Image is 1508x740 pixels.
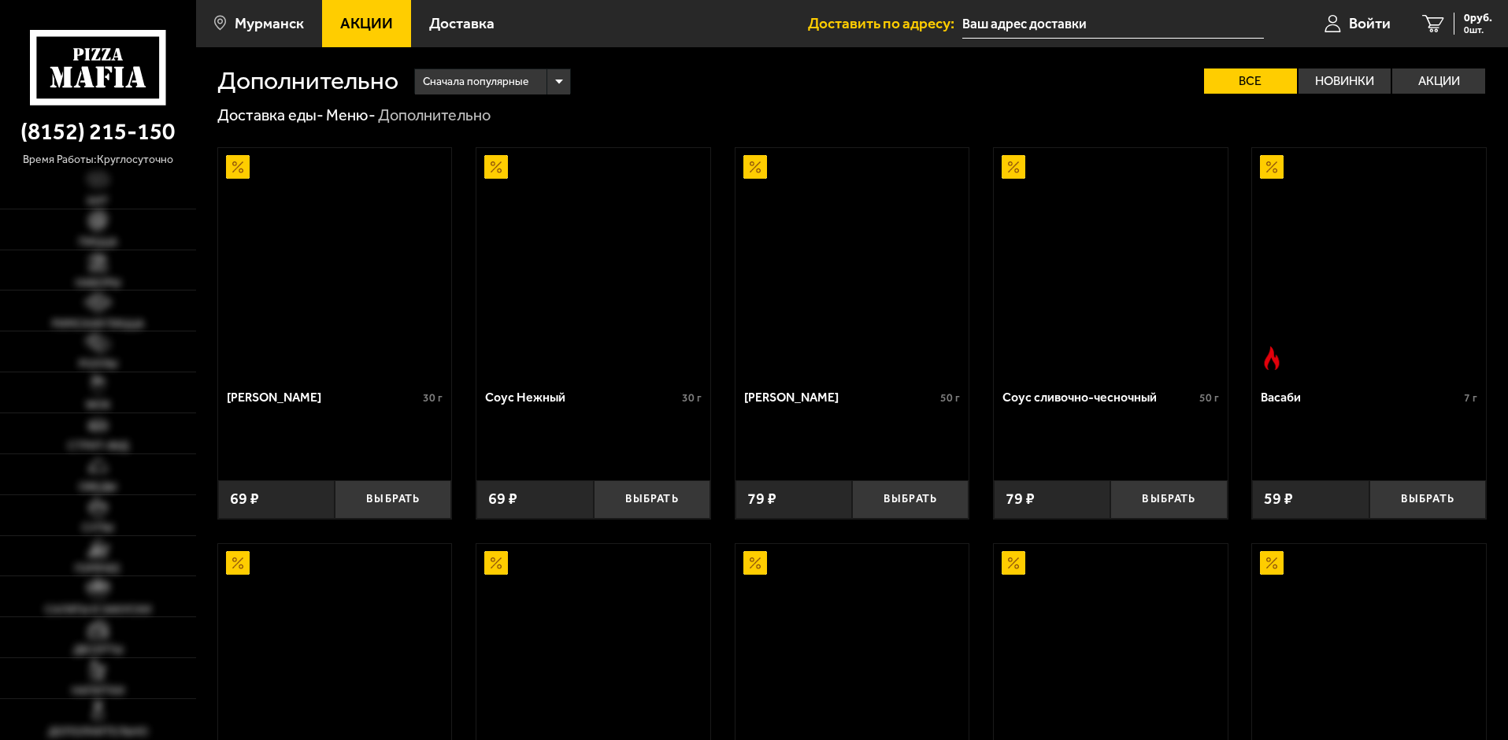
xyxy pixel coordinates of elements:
span: Супы [82,523,113,534]
a: АкционныйСоус сливочно-чесночный [994,148,1228,378]
span: 79 ₽ [747,491,776,507]
span: Горячее [75,564,120,575]
span: Доставить по адресу: [808,16,962,31]
span: WOK [86,400,110,411]
label: Все [1204,68,1297,94]
span: Наборы [76,278,120,289]
span: 7 г [1464,391,1477,405]
span: 30 г [423,391,443,405]
span: Десерты [73,645,123,656]
label: Новинки [1299,68,1391,94]
img: Акционный [743,551,767,575]
span: Пицца [79,237,117,248]
span: 50 г [1199,391,1219,405]
span: 79 ₽ [1006,491,1035,507]
button: Выбрать [1369,480,1486,519]
span: Стрит-фуд [68,441,128,452]
span: Обеды [79,482,117,493]
span: Акции [340,16,393,31]
button: Выбрать [852,480,969,519]
div: Васаби [1261,390,1460,405]
img: Акционный [1002,551,1025,575]
div: Соус Нежный [485,390,678,405]
span: Мурманск [235,16,304,31]
a: АкционныйЛук маринованный [735,148,969,378]
div: Соус сливочно-чесночный [1002,390,1195,405]
img: Акционный [226,551,250,575]
img: Акционный [226,155,250,179]
img: Острое блюдо [1260,346,1284,370]
span: Салаты и закуски [45,605,151,616]
img: Акционный [743,155,767,179]
span: Роллы [79,359,117,370]
img: Акционный [1260,551,1284,575]
span: 59 ₽ [1264,491,1293,507]
a: АкционныйСоус Деликатес [218,148,452,378]
label: Акции [1392,68,1485,94]
div: Дополнительно [378,105,491,126]
img: Акционный [1260,155,1284,179]
span: Дополнительно [48,727,148,738]
img: Акционный [484,551,508,575]
span: Хит [87,196,109,207]
a: АкционныйСоус Нежный [476,148,710,378]
button: Выбрать [335,480,451,519]
span: 0 шт. [1464,25,1492,35]
span: Римская пицца [52,319,144,330]
span: 30 г [682,391,702,405]
input: Ваш адрес доставки [962,9,1264,39]
span: Напитки [72,686,124,697]
span: 69 ₽ [230,491,259,507]
a: Меню- [326,105,376,124]
span: 0 руб. [1464,13,1492,24]
h1: Дополнительно [217,68,398,94]
span: Сначала популярные [423,67,528,97]
div: [PERSON_NAME] [227,390,420,405]
span: 69 ₽ [488,491,517,507]
span: Войти [1349,16,1391,31]
a: АкционныйОстрое блюдоВасаби [1252,148,1486,378]
img: Акционный [1002,155,1025,179]
div: [PERSON_NAME] [744,390,937,405]
span: Доставка [429,16,495,31]
span: 50 г [940,391,960,405]
img: Акционный [484,155,508,179]
button: Выбрать [1110,480,1227,519]
a: Доставка еды- [217,105,324,124]
button: Выбрать [594,480,710,519]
